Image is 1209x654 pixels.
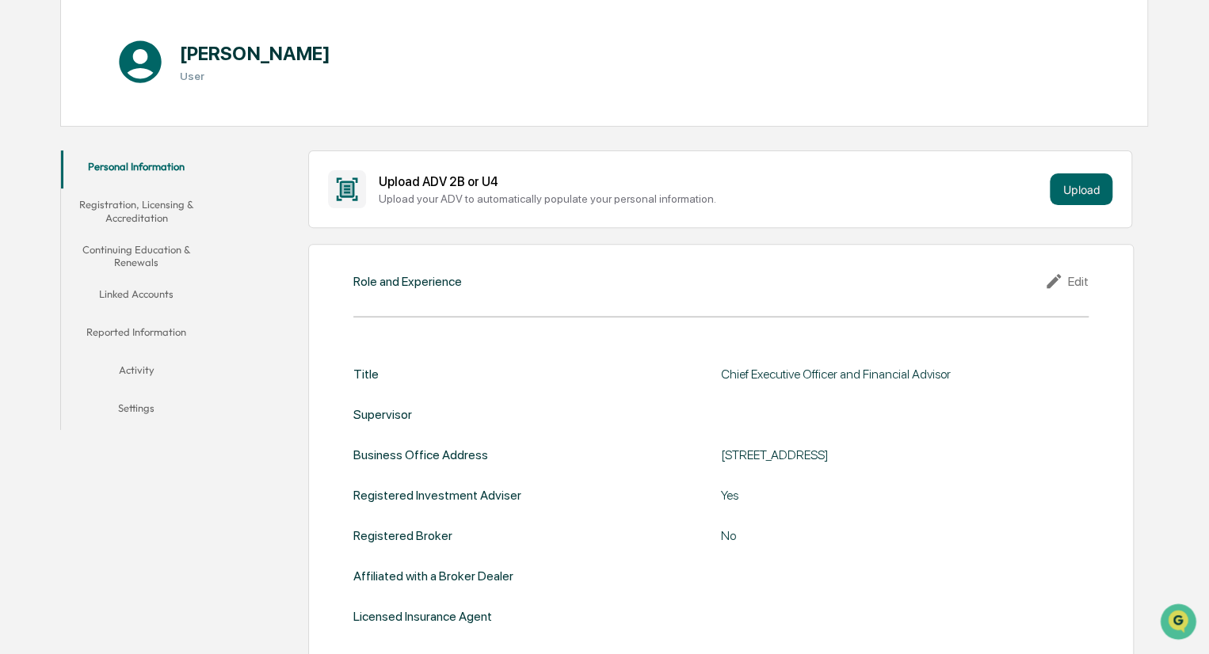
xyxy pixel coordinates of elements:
[61,316,212,354] button: Reported Information
[61,188,212,234] button: Registration, Licensing & Accreditation
[131,200,196,215] span: Attestations
[109,193,203,222] a: 🗄️Attestations
[16,121,44,150] img: 1746055101610-c473b297-6a78-478c-a979-82029cc54cd1
[61,278,212,316] button: Linked Accounts
[379,192,1044,205] div: Upload your ADV to automatically populate your personal information.
[16,33,288,59] p: How can we help?
[353,609,492,624] div: Licensed Insurance Agent
[32,200,102,215] span: Preclearance
[379,174,1044,189] div: Upload ADV 2B or U4
[353,568,513,584] div: Affiliated with a Broker Dealer
[10,193,109,222] a: 🖐️Preclearance
[353,447,488,462] div: Business Office Address
[721,367,1089,382] div: Chief Executive Officer and Financial Advisor
[721,488,1089,503] div: Yes
[54,137,200,150] div: We're available if you need us!
[115,201,128,214] div: 🗄️
[353,274,462,289] div: Role and Experience
[269,126,288,145] button: Start new chat
[353,488,521,503] div: Registered Investment Adviser
[721,528,1089,543] div: No
[158,268,192,280] span: Pylon
[61,354,212,392] button: Activity
[353,367,379,382] div: Title
[353,528,452,543] div: Registered Broker
[1158,602,1201,644] iframe: Open customer support
[54,121,260,137] div: Start new chat
[32,230,100,245] span: Data Lookup
[10,223,106,252] a: 🔎Data Lookup
[1050,173,1112,205] button: Upload
[1044,272,1089,291] div: Edit
[112,268,192,280] a: Powered byPylon
[61,150,212,188] button: Personal Information
[180,42,330,65] h1: [PERSON_NAME]
[721,447,1089,462] div: [STREET_ADDRESS]
[16,201,29,214] div: 🖐️
[16,231,29,244] div: 🔎
[61,234,212,279] button: Continuing Education & Renewals
[61,150,212,430] div: secondary tabs example
[61,392,212,430] button: Settings
[353,407,412,422] div: Supervisor
[180,70,330,82] h3: User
